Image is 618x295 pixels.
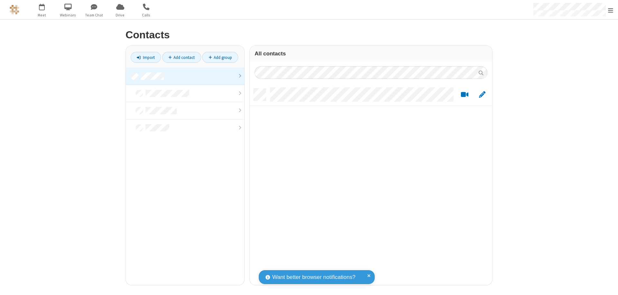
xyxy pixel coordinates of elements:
span: Want better browser notifications? [272,273,355,281]
span: Webinars [56,12,80,18]
h3: All contacts [255,51,487,57]
span: Team Chat [82,12,106,18]
a: Import [131,52,161,63]
h2: Contacts [126,29,492,41]
a: Add group [202,52,238,63]
span: Calls [134,12,158,18]
iframe: Chat [602,278,613,290]
span: Meet [30,12,54,18]
span: Drive [108,12,132,18]
button: Edit [476,91,488,99]
button: Start a video meeting [458,91,471,99]
img: QA Selenium DO NOT DELETE OR CHANGE [10,5,19,14]
a: Add contact [162,52,201,63]
div: grid [250,84,492,285]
